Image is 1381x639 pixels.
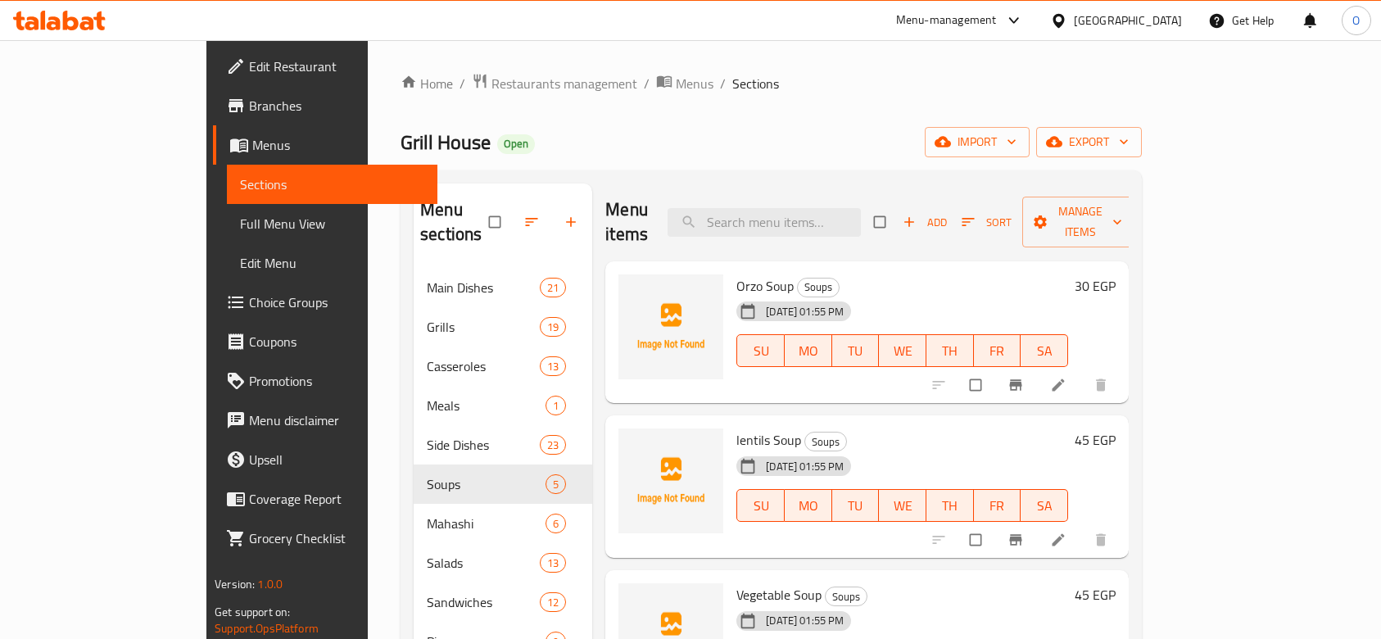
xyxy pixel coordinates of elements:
[974,489,1021,522] button: FR
[1021,489,1068,522] button: SA
[414,504,592,543] div: Mahashi6
[541,280,565,296] span: 21
[249,57,424,76] span: Edit Restaurant
[1035,202,1125,242] span: Manage items
[938,132,1017,152] span: import
[401,124,491,161] span: Grill House
[676,74,713,93] span: Menus
[213,86,437,125] a: Branches
[1083,367,1122,403] button: delete
[257,573,283,595] span: 1.0.0
[736,274,794,298] span: Orzo Soup
[998,522,1037,558] button: Branch-specific-item
[933,339,967,363] span: TH
[427,553,540,573] span: Salads
[213,401,437,440] a: Menu disclaimer
[885,339,920,363] span: WE
[720,74,726,93] li: /
[791,494,826,518] span: MO
[213,479,437,519] a: Coverage Report
[1075,428,1116,451] h6: 45 EGP
[668,208,861,237] input: search
[879,489,926,522] button: WE
[249,371,424,391] span: Promotions
[213,283,437,322] a: Choice Groups
[540,592,566,612] div: items
[926,489,974,522] button: TH
[736,428,801,452] span: lentils Soup
[785,334,832,367] button: MO
[497,137,535,151] span: Open
[825,587,867,606] div: Soups
[618,274,723,379] img: Orzo Soup
[732,74,779,93] span: Sections
[249,332,424,351] span: Coupons
[644,74,650,93] li: /
[249,410,424,430] span: Menu disclaimer
[427,356,540,376] span: Casseroles
[605,197,648,247] h2: Menu items
[213,125,437,165] a: Menus
[998,367,1037,403] button: Branch-specific-item
[213,440,437,479] a: Upsell
[414,307,592,347] div: Grills19
[414,582,592,622] div: Sandwiches12
[240,253,424,273] span: Edit Menu
[472,73,637,94] a: Restaurants management
[879,334,926,367] button: WE
[1036,127,1142,157] button: export
[541,319,565,335] span: 19
[215,601,290,623] span: Get support on:
[414,386,592,425] div: Meals1
[618,428,723,533] img: lentils Soup
[744,339,778,363] span: SU
[427,514,546,533] span: Mahashi
[227,204,437,243] a: Full Menu View
[980,494,1015,518] span: FR
[541,359,565,374] span: 13
[460,74,465,93] li: /
[414,465,592,504] div: Soups5
[839,494,873,518] span: TU
[427,474,546,494] span: Soups
[736,489,785,522] button: SU
[213,47,437,86] a: Edit Restaurant
[240,174,424,194] span: Sections
[903,213,947,232] span: Add
[826,587,867,606] span: Soups
[541,437,565,453] span: 23
[414,268,592,307] div: Main Dishes21
[215,573,255,595] span: Version:
[797,278,840,297] div: Soups
[736,582,822,607] span: Vegetable Soup
[804,432,847,451] div: Soups
[896,11,997,30] div: Menu-management
[864,206,899,238] span: Select section
[951,210,1022,235] span: Sort items
[1050,377,1070,393] a: Edit menu item
[798,278,839,297] span: Soups
[213,322,437,361] a: Coupons
[414,543,592,582] div: Salads13
[249,528,424,548] span: Grocery Checklist
[414,425,592,465] div: Side Dishes23
[1050,532,1070,548] a: Edit menu item
[252,135,424,155] span: Menus
[541,555,565,571] span: 13
[1021,334,1068,367] button: SA
[427,396,546,415] span: Meals
[491,74,637,93] span: Restaurants management
[401,73,1142,94] nav: breadcrumb
[541,595,565,610] span: 12
[933,494,967,518] span: TH
[546,398,565,414] span: 1
[958,210,1016,235] button: Sort
[1049,132,1129,152] span: export
[925,127,1030,157] button: import
[832,334,880,367] button: TU
[1027,339,1062,363] span: SA
[427,435,540,455] div: Side Dishes
[736,334,785,367] button: SU
[759,613,850,628] span: [DATE] 01:55 PM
